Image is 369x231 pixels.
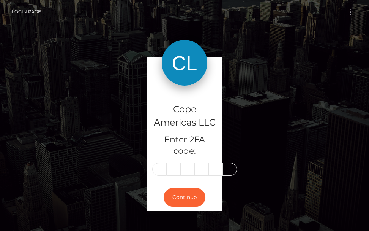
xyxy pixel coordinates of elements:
[164,188,205,207] button: Continue
[162,40,207,86] img: Cope Americas LLC
[152,103,217,129] h4: Cope Americas LLC
[12,4,41,20] a: Login Page
[343,7,357,17] button: Toggle navigation
[152,134,217,158] h5: Enter 2FA code:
